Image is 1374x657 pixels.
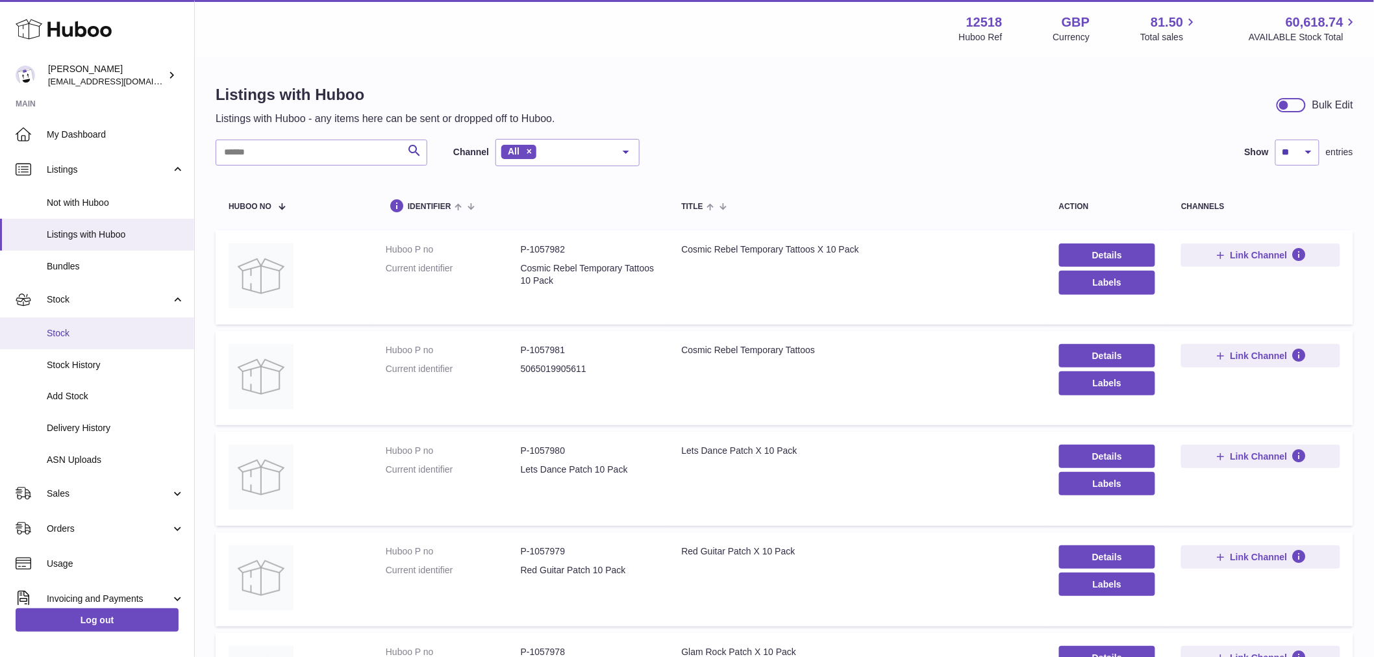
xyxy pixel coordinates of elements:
dd: P-1057982 [521,243,656,256]
a: 60,618.74 AVAILABLE Stock Total [1249,14,1358,43]
a: Log out [16,608,179,632]
button: Labels [1059,271,1156,294]
dt: Huboo P no [386,243,521,256]
span: Total sales [1140,31,1198,43]
span: Bundles [47,260,184,273]
h1: Listings with Huboo [216,84,555,105]
dd: P-1057980 [521,445,656,457]
span: 60,618.74 [1286,14,1343,31]
dd: P-1057979 [521,545,656,558]
dt: Current identifier [386,262,521,287]
dd: P-1057981 [521,344,656,356]
span: identifier [408,203,451,211]
strong: 12518 [966,14,1003,31]
span: entries [1326,146,1353,158]
dd: Cosmic Rebel Temporary Tattoos 10 Pack [521,262,656,287]
dt: Current identifier [386,363,521,375]
span: ASN Uploads [47,454,184,466]
button: Labels [1059,573,1156,596]
dd: Lets Dance Patch 10 Pack [521,464,656,476]
div: Cosmic Rebel Temporary Tattoos X 10 Pack [682,243,1033,256]
dt: Huboo P no [386,344,521,356]
dd: 5065019905611 [521,363,656,375]
span: Usage [47,558,184,570]
span: AVAILABLE Stock Total [1249,31,1358,43]
span: 81.50 [1151,14,1183,31]
span: Link Channel [1230,249,1288,261]
span: Stock [47,293,171,306]
span: Stock [47,327,184,340]
div: Lets Dance Patch X 10 Pack [682,445,1033,457]
img: Lets Dance Patch X 10 Pack [229,445,294,510]
span: Huboo no [229,203,271,211]
strong: GBP [1062,14,1090,31]
button: Labels [1059,472,1156,495]
button: Link Channel [1181,445,1340,468]
p: Listings with Huboo - any items here can be sent or dropped off to Huboo. [216,112,555,126]
span: Sales [47,488,171,500]
a: Details [1059,243,1156,267]
a: 81.50 Total sales [1140,14,1198,43]
img: Red Guitar Patch X 10 Pack [229,545,294,610]
a: Details [1059,545,1156,569]
div: Cosmic Rebel Temporary Tattoos [682,344,1033,356]
dt: Current identifier [386,564,521,576]
span: [EMAIL_ADDRESS][DOMAIN_NAME] [48,76,191,86]
span: Not with Huboo [47,197,184,209]
img: internalAdmin-12518@internal.huboo.com [16,66,35,85]
span: Orders [47,523,171,535]
span: title [682,203,703,211]
span: Link Channel [1230,551,1288,563]
span: Link Channel [1230,451,1288,462]
div: [PERSON_NAME] [48,63,165,88]
span: Listings with Huboo [47,229,184,241]
button: Link Channel [1181,243,1340,267]
a: Details [1059,445,1156,468]
a: Details [1059,344,1156,367]
button: Labels [1059,371,1156,395]
img: Cosmic Rebel Temporary Tattoos [229,344,294,409]
label: Channel [453,146,489,158]
span: Stock History [47,359,184,371]
span: Add Stock [47,390,184,403]
div: Red Guitar Patch X 10 Pack [682,545,1033,558]
img: Cosmic Rebel Temporary Tattoos X 10 Pack [229,243,294,308]
button: Link Channel [1181,545,1340,569]
span: All [508,146,519,156]
div: Bulk Edit [1312,98,1353,112]
dt: Current identifier [386,464,521,476]
div: channels [1181,203,1340,211]
div: Huboo Ref [959,31,1003,43]
span: Delivery History [47,422,184,434]
label: Show [1245,146,1269,158]
span: Link Channel [1230,350,1288,362]
span: My Dashboard [47,129,184,141]
div: action [1059,203,1156,211]
div: Currency [1053,31,1090,43]
button: Link Channel [1181,344,1340,367]
dt: Huboo P no [386,545,521,558]
span: Invoicing and Payments [47,593,171,605]
dt: Huboo P no [386,445,521,457]
dd: Red Guitar Patch 10 Pack [521,564,656,576]
span: Listings [47,164,171,176]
